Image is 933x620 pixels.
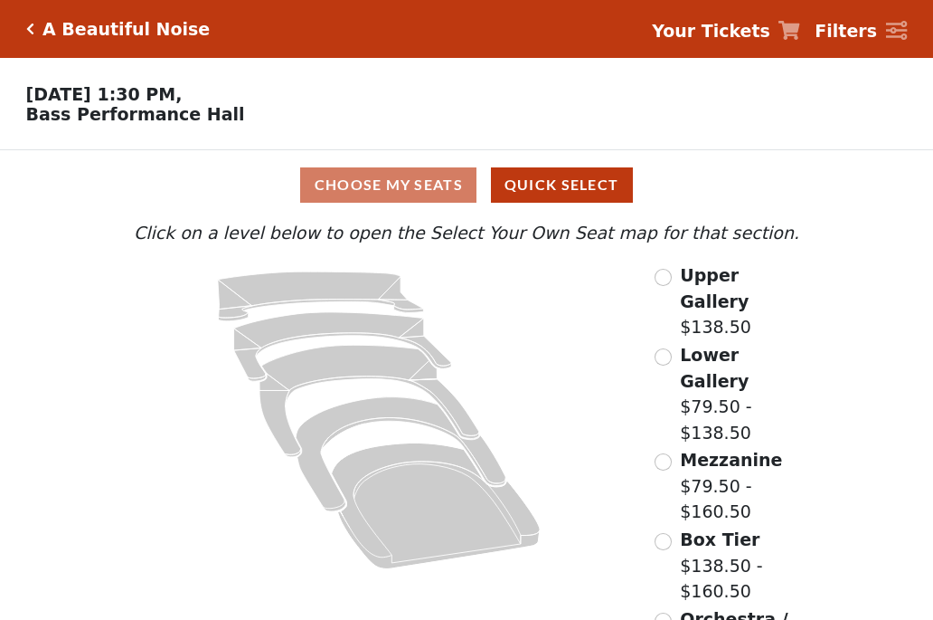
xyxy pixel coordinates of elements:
[234,312,452,381] path: Lower Gallery - Seats Available: 23
[680,447,804,525] label: $79.50 - $160.50
[332,444,541,569] path: Orchestra / Parterre Circle - Seats Available: 21
[815,18,907,44] a: Filters
[652,18,800,44] a: Your Tickets
[42,19,210,40] h5: A Beautiful Noise
[129,220,804,246] p: Click on a level below to open the Select Your Own Seat map for that section.
[680,529,759,549] span: Box Tier
[680,342,804,445] label: $79.50 - $138.50
[680,262,804,340] label: $138.50
[652,21,770,41] strong: Your Tickets
[815,21,877,41] strong: Filters
[26,23,34,35] a: Click here to go back to filters
[680,450,782,470] span: Mezzanine
[491,167,633,203] button: Quick Select
[218,272,424,321] path: Upper Gallery - Seats Available: 263
[680,527,804,605] label: $138.50 - $160.50
[680,345,749,391] span: Lower Gallery
[680,265,749,311] span: Upper Gallery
